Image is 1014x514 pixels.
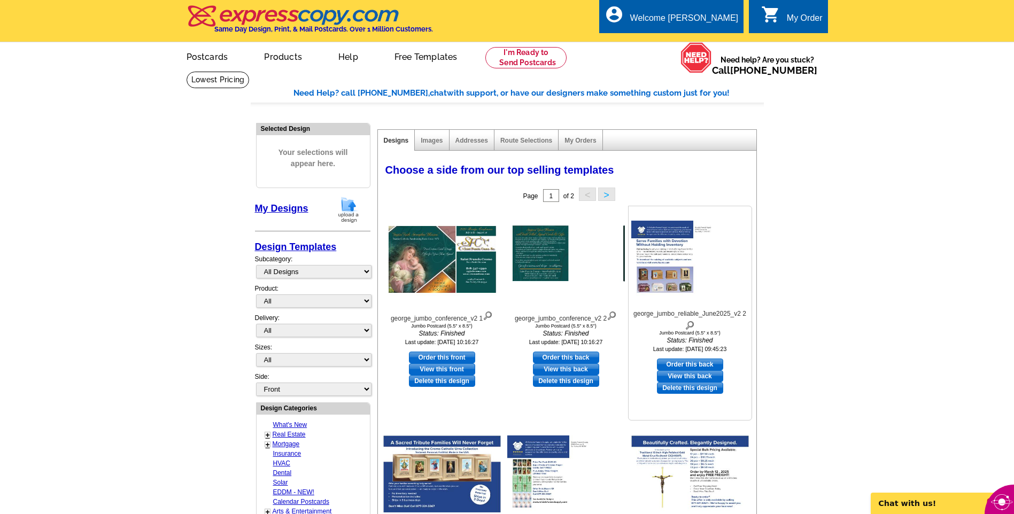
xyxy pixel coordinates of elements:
img: george_jumbo_reliable_June2025_v2 2 [631,221,749,298]
span: Need help? Are you stuck? [712,54,823,76]
i: Status: Finished [507,329,625,338]
a: View this front [409,363,475,375]
div: george_jumbo_conference_v2 2 [507,309,625,323]
a: + [266,440,270,449]
a: Help [321,43,375,68]
span: Your selections will appear here. [265,136,362,180]
h4: Same Day Design, Print, & Mail Postcards. Over 1 Million Customers. [214,25,433,33]
button: > [598,188,615,201]
a: Products [247,43,319,68]
img: george_jumbo_conference_v2 2 [507,221,625,298]
a: Route Selections [500,137,552,144]
a: Delete this design [657,382,723,394]
div: Side: [255,372,370,397]
div: Jumbo Postcard (5.5" x 8.5") [383,323,501,329]
a: What's New [273,421,307,429]
span: Page [523,192,538,200]
div: Welcome [PERSON_NAME] [630,13,738,28]
a: [PHONE_NUMBER] [730,65,817,76]
a: Free Templates [377,43,475,68]
a: EDDM - NEW! [273,488,314,496]
a: My Designs [255,203,308,214]
a: Images [421,137,443,144]
a: Postcards [169,43,245,68]
span: Choose a side from our top selling templates [385,164,614,176]
div: Sizes: [255,342,370,372]
img: view design details [685,318,695,330]
div: Product: [255,284,370,313]
a: Solar [273,479,288,486]
a: use this design [657,359,723,370]
a: Delete this design [409,375,475,387]
a: HVAC [273,460,290,467]
a: Mortgage [273,440,300,448]
img: view design details [483,309,493,321]
div: Need Help? call [PHONE_NUMBER], with support, or have our designers make something custom just fo... [293,87,764,99]
img: help [680,42,712,73]
div: george_jumbo_reliable_June2025_v2 2 [631,309,749,330]
i: account_circle [605,5,624,24]
a: Insurance [273,450,301,457]
img: george_jumbo_conference_v2 1 [383,221,501,298]
img: george_jumbo_reliable_Feb2025_v4 2 [507,435,625,512]
span: Call [712,65,817,76]
span: chat [430,88,447,98]
div: Jumbo Postcard (5.5" x 8.5") [507,323,625,329]
i: Status: Finished [631,336,749,345]
div: george_jumbo_conference_v2 1 [383,309,501,323]
img: view design details [607,309,617,321]
a: View this back [533,363,599,375]
a: Design Templates [255,242,337,252]
span: of 2 [563,192,574,200]
a: Calendar Postcards [273,498,329,505]
a: View this back [657,370,723,382]
i: shopping_cart [761,5,780,24]
div: My Order [787,13,823,28]
a: Delete this design [533,375,599,387]
iframe: LiveChat chat widget [864,480,1014,514]
img: george_jumbo_reliable_Feb2025_v4 1 [631,435,749,512]
div: Delivery: [255,313,370,342]
div: Jumbo Postcard (5.5" x 8.5") [631,330,749,336]
div: Subcategory: [255,254,370,284]
a: My Orders [564,137,596,144]
a: Designs [384,137,409,144]
small: Last update: [DATE] 10:16:27 [405,339,479,345]
a: use this design [409,352,475,363]
a: shopping_cart My Order [761,12,823,25]
button: < [579,188,596,201]
img: upload-design [335,196,362,223]
a: Same Day Design, Print, & Mail Postcards. Over 1 Million Customers. [187,13,433,33]
small: Last update: [DATE] 10:16:27 [529,339,603,345]
i: Status: Finished [383,329,501,338]
div: Selected Design [257,123,370,134]
small: Last update: [DATE] 09:45:23 [653,346,727,352]
a: use this design [533,352,599,363]
a: Real Estate [273,431,306,438]
a: + [266,431,270,439]
img: george_jumbo_reliable_June2025_v2 1 [383,435,501,512]
a: Addresses [455,137,488,144]
a: Dental [273,469,292,477]
div: Design Categories [257,403,370,413]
